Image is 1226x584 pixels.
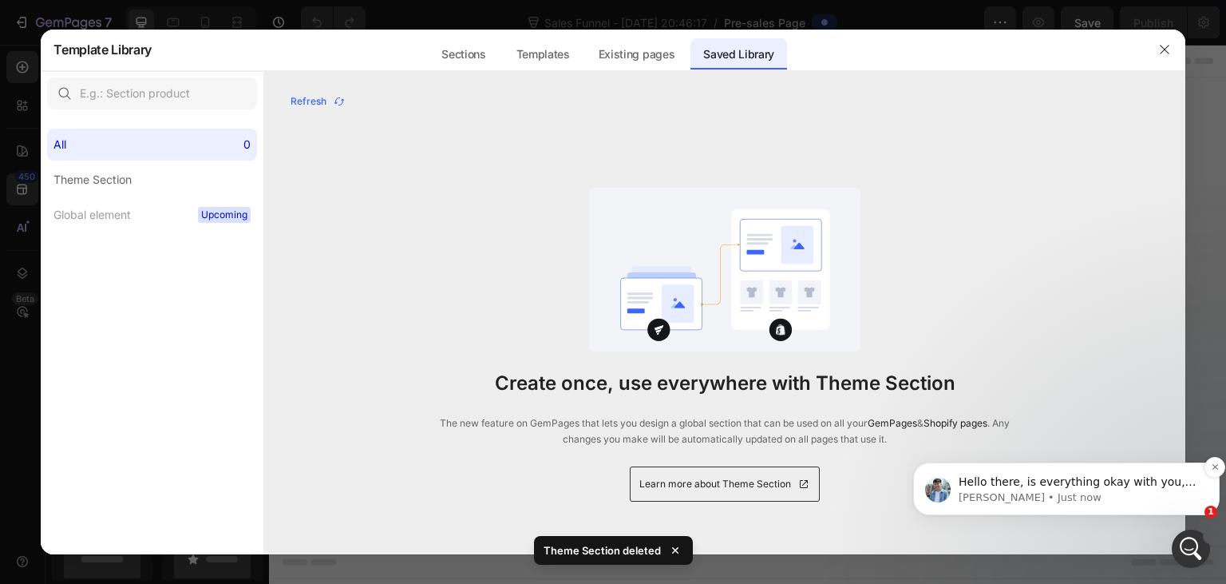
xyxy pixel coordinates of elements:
div: Saved Library [690,38,787,70]
p: Theme Section deleted [544,542,661,558]
div: Global element [53,205,131,224]
div: Start with Generating from URL or image [372,395,587,408]
div: Templates [504,38,583,70]
div: 0 [243,135,251,154]
div: Sections [429,38,498,70]
button: Refresh [290,90,346,113]
span: GemPages [868,417,917,429]
div: Start building with Sections/Elements or [358,274,600,293]
iframe: Intercom live chat [1172,530,1210,568]
button: Explore templates [508,306,643,338]
div: Existing pages [586,38,688,70]
h2: Template Library [53,29,152,70]
button: Use existing page designs [316,306,498,338]
span: Upcoming [198,207,251,223]
img: save library [589,188,860,352]
span: 1 [1204,506,1217,518]
div: Refresh [291,94,346,109]
a: Learn more about Theme Section [630,467,820,502]
p: The new feature on GemPages that lets you design a global section that can be used on all your & ... [440,415,1010,447]
input: E.g.: Section product [47,77,257,109]
div: Theme Section [53,170,132,189]
h1: Create once, use everywhere with Theme Section [495,371,955,396]
iframe: Intercom notifications message [907,429,1226,541]
div: All [53,135,66,154]
span: Learn more about Theme Section [639,476,791,492]
span: Shopify pages [923,417,987,429]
